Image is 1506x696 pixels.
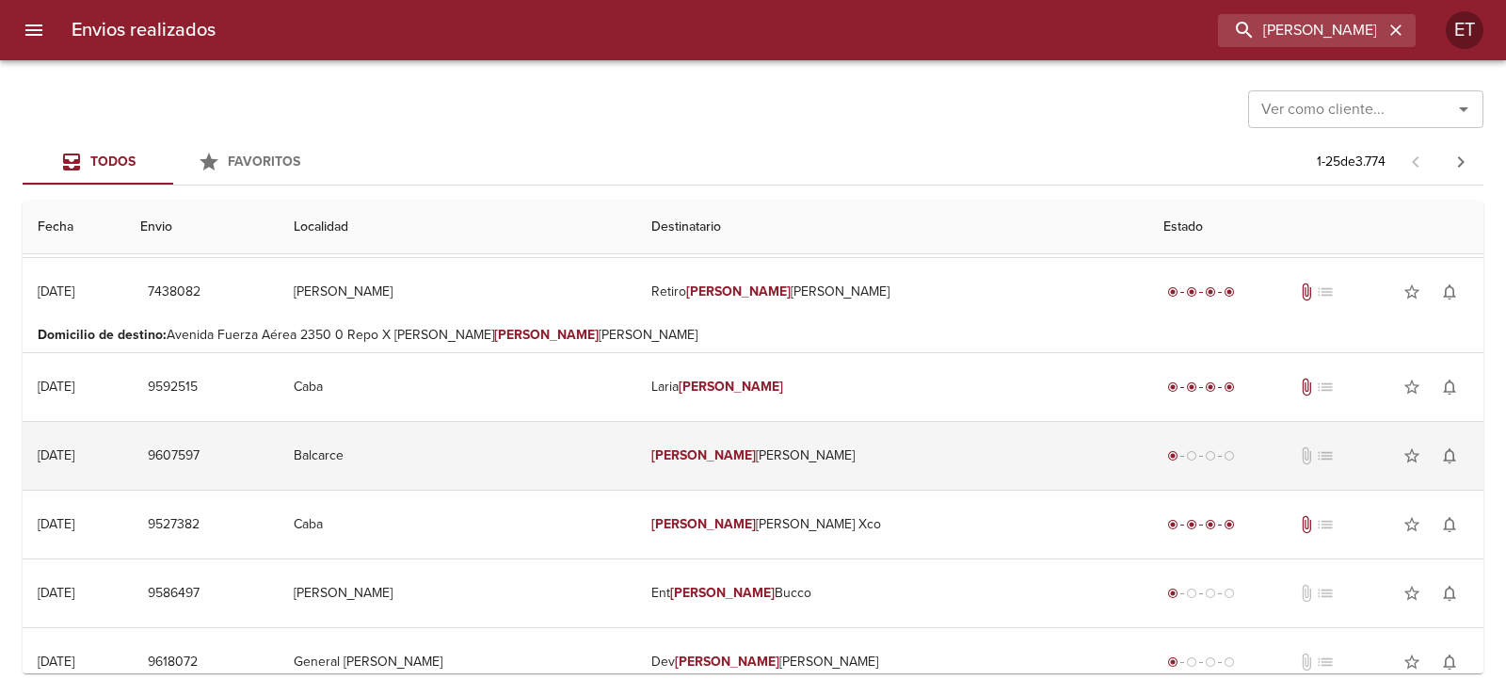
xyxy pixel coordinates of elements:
td: Caba [279,353,636,421]
button: Activar notificaciones [1431,368,1468,406]
td: [PERSON_NAME] [279,258,636,326]
em: [PERSON_NAME] [651,516,756,532]
span: radio_button_unchecked [1205,588,1216,599]
span: No tiene pedido asociado [1316,446,1335,465]
td: General [PERSON_NAME] [279,628,636,696]
td: Balcarce [279,422,636,490]
th: Fecha [23,201,125,254]
span: No tiene pedido asociado [1316,584,1335,603]
span: radio_button_checked [1224,381,1235,393]
button: 9527382 [140,508,207,542]
span: radio_button_checked [1167,588,1178,599]
span: Tiene documentos adjuntos [1297,515,1316,534]
span: radio_button_checked [1167,381,1178,393]
em: [PERSON_NAME] [670,585,775,601]
span: Pagina anterior [1393,152,1438,170]
b: Domicilio de destino : [38,327,167,343]
button: Agregar a favoritos [1393,506,1431,543]
span: radio_button_checked [1167,656,1178,668]
span: radio_button_unchecked [1186,656,1197,668]
button: Agregar a favoritos [1393,643,1431,681]
span: notifications_none [1440,283,1459,301]
div: Abrir información de usuario [1446,11,1483,49]
th: Localidad [279,201,636,254]
div: Entregado [1163,283,1239,301]
em: [PERSON_NAME] [651,447,756,463]
button: Agregar a favoritos [1393,368,1431,406]
td: [PERSON_NAME] [279,559,636,627]
span: radio_button_unchecked [1224,450,1235,461]
td: Dev [PERSON_NAME] [636,628,1148,696]
button: Activar notificaciones [1431,437,1468,475]
span: notifications_none [1440,378,1459,397]
span: radio_button_checked [1186,286,1197,298]
button: Agregar a favoritos [1393,273,1431,311]
div: Generado [1163,446,1239,465]
p: 1 - 25 de 3.774 [1317,153,1386,171]
span: 9586497 [148,582,200,606]
th: Estado [1148,201,1483,254]
span: notifications_none [1440,584,1459,603]
span: Tiene documentos adjuntos [1297,378,1316,397]
span: No tiene documentos adjuntos [1297,584,1316,603]
button: Abrir [1450,96,1477,122]
button: Activar notificaciones [1431,643,1468,681]
button: Agregar a favoritos [1393,437,1431,475]
div: Generado [1163,653,1239,672]
span: radio_button_unchecked [1186,450,1197,461]
span: radio_button_unchecked [1224,656,1235,668]
div: [DATE] [38,654,74,670]
span: radio_button_checked [1205,519,1216,530]
span: radio_button_checked [1167,286,1178,298]
input: buscar [1218,14,1384,47]
span: notifications_none [1440,515,1459,534]
span: No tiene pedido asociado [1316,283,1335,301]
button: menu [11,8,56,53]
div: Entregado [1163,515,1239,534]
span: 7438082 [148,281,200,304]
button: 7438082 [140,275,208,310]
td: Ent Bucco [636,559,1148,627]
span: radio_button_checked [1186,519,1197,530]
span: 9527382 [148,513,200,537]
td: [PERSON_NAME] [636,422,1148,490]
button: Activar notificaciones [1431,273,1468,311]
em: [PERSON_NAME] [679,379,783,395]
span: No tiene documentos adjuntos [1297,653,1316,672]
button: Activar notificaciones [1431,506,1468,543]
span: star_border [1402,653,1421,672]
button: 9607597 [140,439,207,474]
span: 9592515 [148,376,198,399]
span: notifications_none [1440,446,1459,465]
span: radio_button_checked [1224,519,1235,530]
span: radio_button_checked [1167,450,1178,461]
th: Destinatario [636,201,1148,254]
span: radio_button_unchecked [1224,588,1235,599]
button: 9592515 [140,370,205,405]
button: 9618072 [140,645,205,680]
td: Caba [279,491,636,558]
button: 9586497 [140,576,207,611]
span: Tiene documentos adjuntos [1297,283,1316,301]
em: [PERSON_NAME] [686,283,791,299]
span: 9607597 [148,445,200,468]
div: Entregado [1163,378,1239,397]
div: Generado [1163,584,1239,603]
span: radio_button_checked [1186,381,1197,393]
button: Activar notificaciones [1431,575,1468,612]
div: [DATE] [38,516,74,532]
span: Favoritos [228,154,300,170]
span: star_border [1402,378,1421,397]
span: radio_button_checked [1167,519,1178,530]
span: No tiene documentos adjuntos [1297,446,1316,465]
td: [PERSON_NAME] Xco [636,491,1148,558]
div: [DATE] [38,447,74,463]
span: No tiene pedido asociado [1316,515,1335,534]
td: Retiro [PERSON_NAME] [636,258,1148,326]
span: No tiene pedido asociado [1316,653,1335,672]
em: [PERSON_NAME] [494,327,599,343]
div: [DATE] [38,379,74,395]
span: radio_button_unchecked [1205,450,1216,461]
span: radio_button_checked [1205,286,1216,298]
span: star_border [1402,446,1421,465]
